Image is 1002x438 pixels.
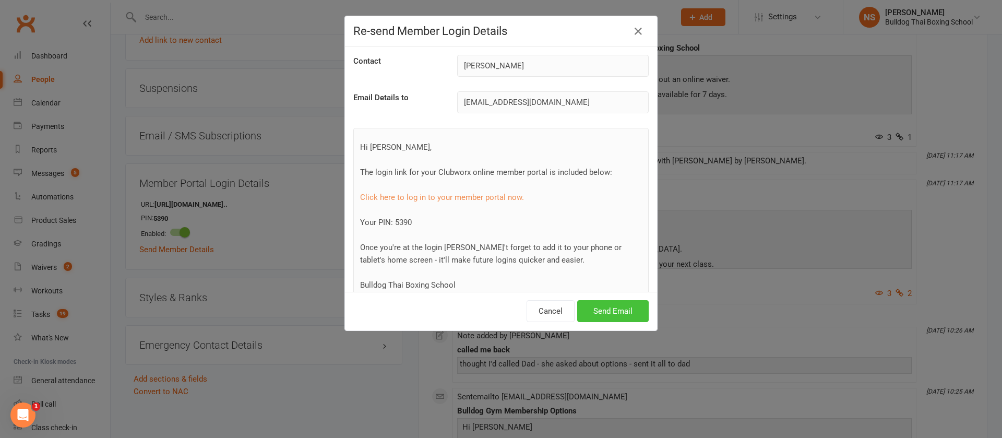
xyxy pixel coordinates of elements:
label: Email Details to [353,91,409,104]
a: Click here to log in to your member portal now. [360,193,524,202]
h4: Re-send Member Login Details [353,25,649,38]
button: Cancel [527,300,575,322]
button: Send Email [577,300,649,322]
span: Your PIN: 5390 [360,218,412,227]
iframe: Intercom live chat [10,403,35,428]
span: The login link for your Clubworx online member portal is included below: [360,168,612,177]
button: Close [630,23,647,40]
span: Bulldog Thai Boxing School [360,280,456,290]
label: Contact [353,55,381,67]
span: Once you're at the login [PERSON_NAME]'t forget to add it to your phone or tablet's home screen -... [360,243,622,265]
span: Hi [PERSON_NAME], [360,143,432,152]
span: 1 [32,403,40,411]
